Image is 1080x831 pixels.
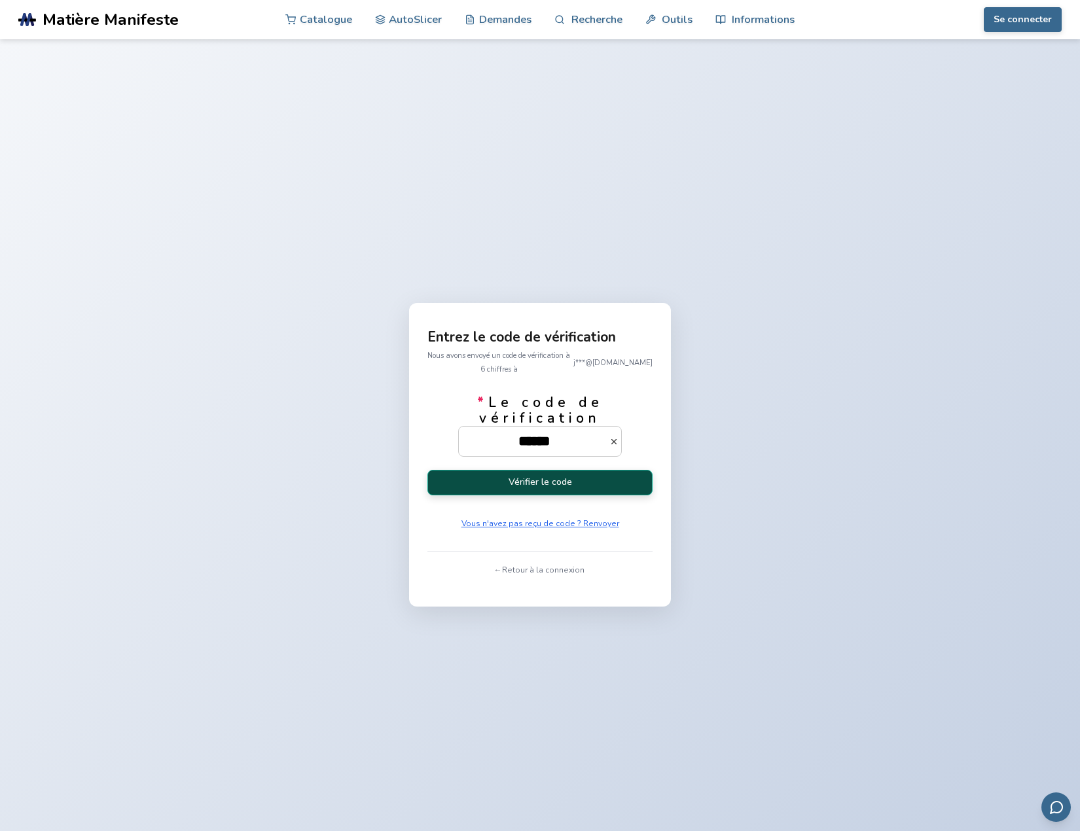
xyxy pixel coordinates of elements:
button: ← Retour à la connexion [491,561,589,579]
font: Matière Manifeste [43,9,179,31]
font: Informations [732,12,795,27]
input: *Le code de vérification [459,427,609,455]
font: Recherche [571,12,622,27]
font: Demandes [479,12,531,27]
font: AutoSlicer [389,12,442,27]
button: Vérifier le code [427,470,653,495]
button: Se connecter [984,7,1062,32]
font: Catalogue [300,12,352,27]
font: Vous n'avez pas reçu de code ? Renvoyer [461,518,619,529]
button: Vous n'avez pas reçu de code ? Renvoyer [457,514,624,533]
font: Outils [662,12,693,27]
font: Entrez le code de vérification [427,328,616,346]
font: ← Retour à la connexion [495,565,585,575]
font: Se connecter [994,13,1052,26]
font: Vérifier le code [509,476,572,488]
font: Le code de vérification [479,393,603,427]
font: Nous avons envoyé un code de vérification à 6 chiffres à [427,351,570,374]
button: *Le code de vérification [609,437,622,446]
button: Envoyer des commentaires par e-mail [1041,792,1071,822]
font: j***@[DOMAIN_NAME] [573,358,653,368]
